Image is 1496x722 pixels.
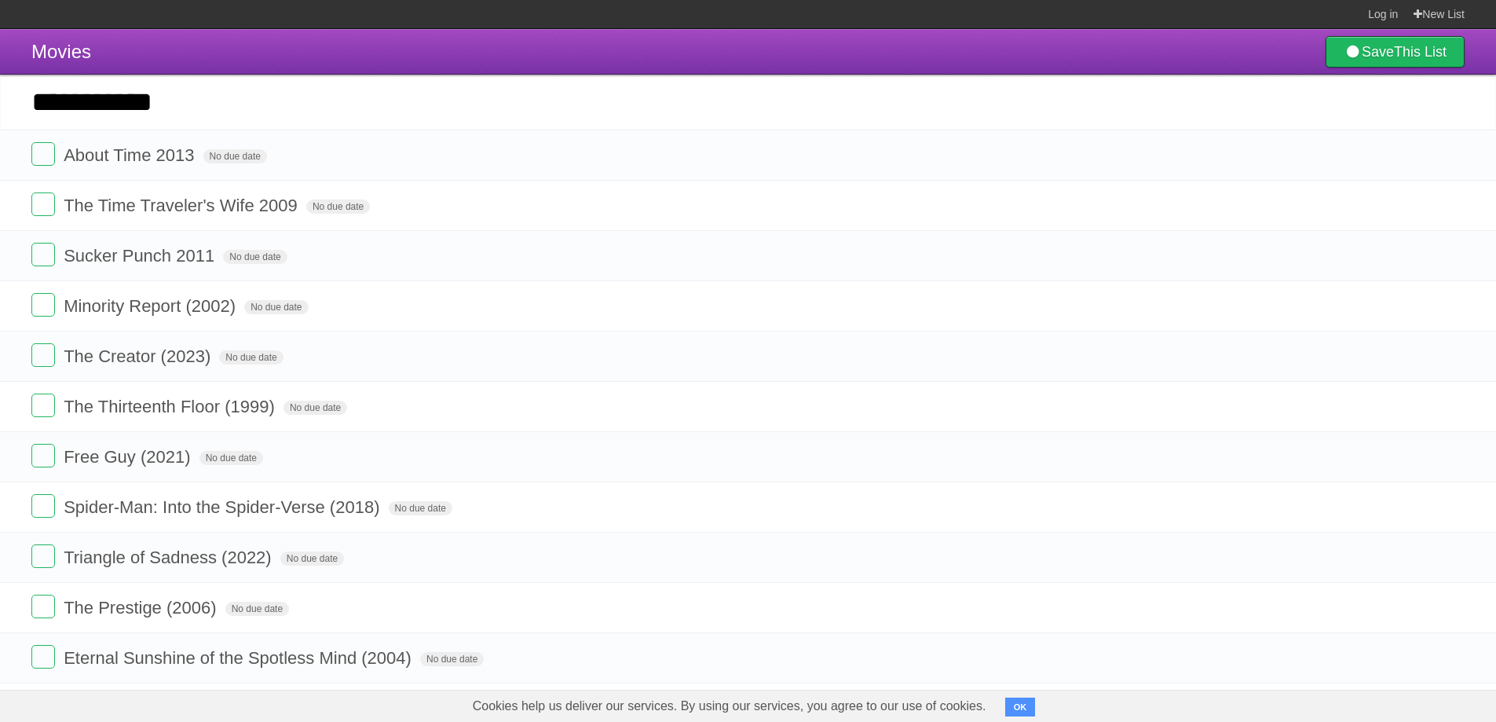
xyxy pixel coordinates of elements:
a: SaveThis List [1326,36,1465,68]
span: No due date [199,451,263,465]
label: Done [31,142,55,166]
span: Free Guy (2021) [64,447,194,467]
label: Done [31,343,55,367]
span: Triangle of Sadness (2022) [64,548,276,567]
span: Eternal Sunshine of the Spotless Mind (2004) [64,648,415,668]
span: No due date [306,200,370,214]
label: Done [31,293,55,317]
span: The Thirteenth Floor (1999) [64,397,279,416]
span: No due date [283,401,347,415]
span: The Time Traveler's Wife 2009 [64,196,302,215]
span: No due date [223,250,287,264]
label: Done [31,494,55,518]
span: No due date [219,350,283,365]
label: Done [31,645,55,669]
span: Minority Report (2002) [64,296,240,316]
label: Done [31,544,55,568]
span: No due date [389,501,452,515]
span: The Prestige (2006) [64,598,220,618]
label: Done [31,394,55,417]
span: Movies [31,41,91,62]
span: No due date [203,149,267,163]
span: The Creator (2023) [64,346,214,366]
label: Done [31,595,55,618]
span: Spider-Man: Into the Spider-Verse (2018) [64,497,383,517]
span: About Time 2013 [64,145,198,165]
label: Done [31,444,55,467]
span: Sucker Punch 2011 [64,246,218,266]
label: Done [31,243,55,266]
span: Cookies help us deliver our services. By using our services, you agree to our use of cookies. [457,691,1002,722]
b: This List [1394,44,1447,60]
span: No due date [420,652,484,666]
span: No due date [244,300,308,314]
label: Done [31,192,55,216]
span: No due date [225,602,289,616]
button: OK [1005,698,1036,717]
span: No due date [280,552,344,566]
